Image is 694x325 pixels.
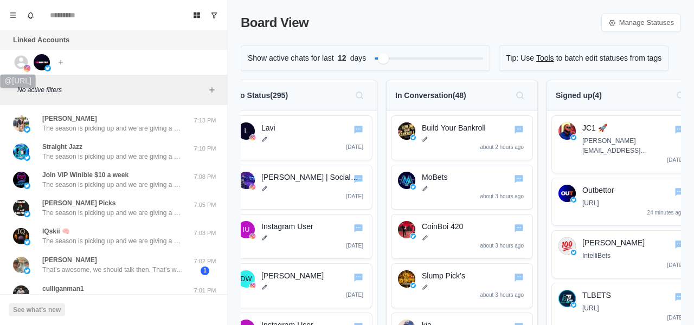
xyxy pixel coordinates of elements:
span: 1 [201,266,209,275]
p: The season is picking up and we are giving a boost to the guys who are active early. Want me to s... [42,123,183,133]
img: picture [24,268,30,274]
p: In Conversation ( 48 ) [395,90,466,101]
p: Straight Jazz [42,142,82,152]
img: picture [24,211,30,217]
p: 24 minutes ago [647,209,684,217]
img: picture [13,285,29,302]
img: picture [24,154,30,161]
p: 7:01 PM [191,286,219,295]
p: Board View [241,13,309,32]
button: Go to chat [352,271,364,283]
button: Add account [54,56,67,69]
img: picture [13,115,29,132]
p: about 2 hours ago [480,143,524,151]
button: Go to chat [673,123,685,135]
p: [DATE] [346,143,363,151]
img: instagram [250,184,255,190]
p: days [350,53,367,64]
button: Go to chat [352,173,364,185]
button: Search [511,87,529,104]
a: Tools [536,53,554,64]
p: Linked Accounts [13,35,69,45]
img: picture [24,65,30,71]
p: [PERSON_NAME] [261,270,365,282]
p: [PERSON_NAME][EMAIL_ADDRESS][PERSON_NAME][DOMAIN_NAME] [582,136,686,155]
p: [DATE] [667,156,684,164]
p: 7:03 PM [191,229,219,238]
button: Go to chat [673,291,685,303]
p: That’s awesome, we should talk then. That’s what my company does. We do a ton on the integrations... [42,265,183,275]
p: Instagram User [261,221,365,232]
p: No active filters [17,85,205,95]
img: TLBETS [558,290,576,307]
p: TLBETS [582,290,686,301]
p: [PERSON_NAME] [42,114,97,123]
p: 7:05 PM [191,200,219,210]
img: instagram [250,283,255,288]
img: twitter [571,250,576,255]
button: See what's new [9,303,65,316]
button: Search [351,87,368,104]
img: picture [24,183,30,189]
p: IQskii 🧠 [42,226,70,236]
p: JC1 🚀 [582,122,686,134]
p: about 3 hours ago [480,192,524,200]
img: Outbettor [558,185,576,202]
p: [DATE] [667,261,684,269]
p: about 3 hours ago [480,242,524,250]
img: twitter [571,197,576,203]
div: Filter by activity days [378,53,389,64]
img: picture [13,257,29,273]
p: [DATE] [346,192,363,200]
p: [PERSON_NAME] Picks [42,198,115,208]
img: picture [13,144,29,160]
img: picture [24,239,30,245]
img: Michael Connor [558,237,576,255]
img: picture [24,126,30,133]
span: 12 [334,53,350,64]
p: 7:08 PM [191,172,219,181]
p: The season is picking up and we are giving a boost to the guys who are active early. Want me to s... [42,152,183,161]
button: Go to chat [513,222,525,234]
p: 7:13 PM [191,116,219,125]
p: [PERSON_NAME] [582,237,686,249]
p: [DATE] [346,291,363,299]
button: Go to chat [513,271,525,283]
img: picture [13,228,29,244]
p: MoBets [422,172,526,183]
button: Go to chat [673,186,685,198]
img: picture [34,54,50,70]
img: picture [13,200,29,216]
p: The season is picking up and we are giving a boost to the guys who are active early. Want me to s... [42,294,183,303]
p: [DATE] [667,314,684,322]
p: Tip: Use [506,53,534,64]
button: Notifications [22,6,39,24]
p: Signed up ( 4 ) [556,90,602,101]
p: [PERSON_NAME] | Social Media Manager | TipMaster [261,172,365,183]
p: No Status ( 295 ) [235,90,288,101]
p: CoinBoi 420 [422,221,526,232]
p: Show active chats for last [248,53,334,64]
button: Search [672,87,689,104]
img: instagram [250,233,255,239]
p: Lavi [261,122,365,134]
img: Build Your Bankroll [398,122,415,140]
img: twitter [410,135,416,140]
img: twitter [410,233,416,239]
button: Add filters [205,83,219,96]
button: Menu [4,6,22,24]
p: The season is picking up and we are giving a boost to the guys who are active early. Want me to s... [42,236,183,246]
img: twitter [410,283,416,288]
p: The season is picking up and we are giving a boost to the guys who are active early. Want me to s... [42,208,183,218]
div: Instagram User [243,221,250,238]
p: 7:10 PM [191,144,219,153]
img: Slump Pick’s [398,270,415,288]
a: Manage Statuses [601,14,681,32]
img: twitter [571,135,576,140]
img: twitter [410,184,416,190]
button: Go to chat [513,123,525,135]
p: to batch edit statuses from tags [556,53,662,64]
p: [URL] [582,198,686,208]
p: Build Your Bankroll [422,122,526,134]
div: Dee Wolf [240,270,252,288]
